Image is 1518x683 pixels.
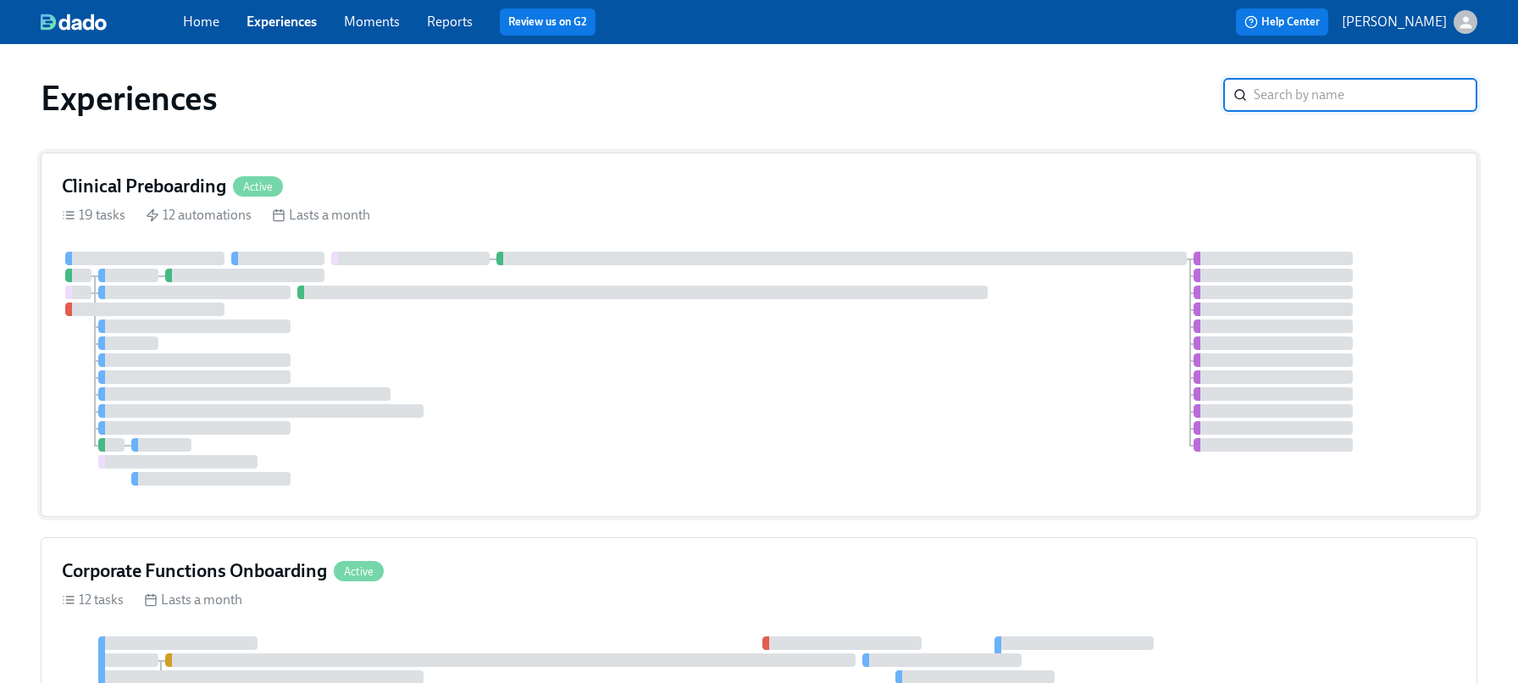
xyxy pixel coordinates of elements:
[233,180,283,193] span: Active
[183,14,219,30] a: Home
[1254,78,1477,112] input: Search by name
[41,153,1477,517] a: Clinical PreboardingActive19 tasks 12 automations Lasts a month
[500,8,596,36] button: Review us on G2
[334,565,384,578] span: Active
[1244,14,1320,31] span: Help Center
[1342,13,1447,31] p: [PERSON_NAME]
[1342,10,1477,34] button: [PERSON_NAME]
[247,14,317,30] a: Experiences
[62,174,226,199] h4: Clinical Preboarding
[146,206,252,225] div: 12 automations
[272,206,370,225] div: Lasts a month
[41,14,183,31] a: dado
[41,78,218,119] h1: Experiences
[41,14,107,31] img: dado
[62,558,327,584] h4: Corporate Functions Onboarding
[427,14,473,30] a: Reports
[144,591,242,609] div: Lasts a month
[62,591,124,609] div: 12 tasks
[344,14,400,30] a: Moments
[62,206,125,225] div: 19 tasks
[508,14,587,31] a: Review us on G2
[1236,8,1328,36] button: Help Center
